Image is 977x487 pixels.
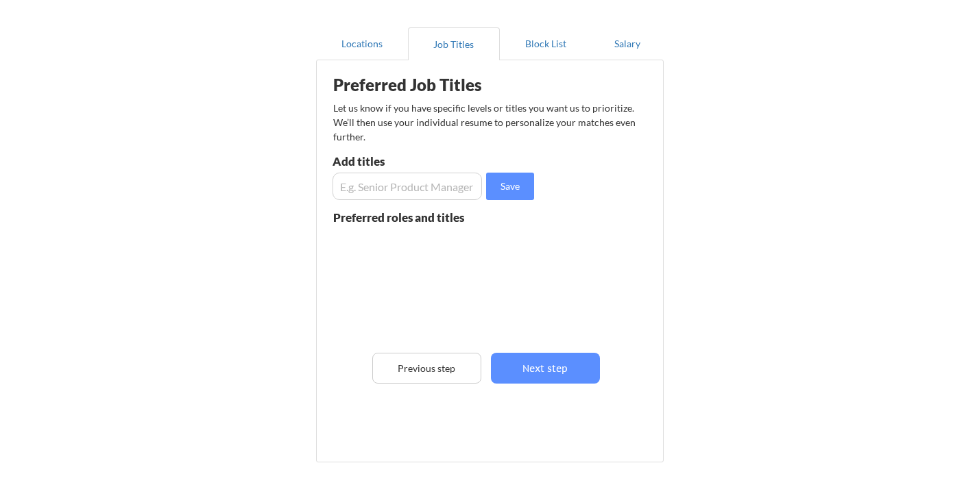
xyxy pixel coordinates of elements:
button: Save [486,173,534,200]
div: Preferred Job Titles [333,77,506,93]
div: Let us know if you have specific levels or titles you want us to prioritize. We’ll then use your ... [333,101,637,144]
div: Add titles [333,155,479,167]
button: Job Titles [408,27,500,60]
button: Locations [316,27,408,60]
button: Salary [592,27,664,60]
input: E.g. Senior Product Manager [333,173,482,200]
button: Previous step [372,353,481,384]
div: Preferred roles and titles [333,212,481,223]
button: Next step [491,353,600,384]
button: Block List [500,27,592,60]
